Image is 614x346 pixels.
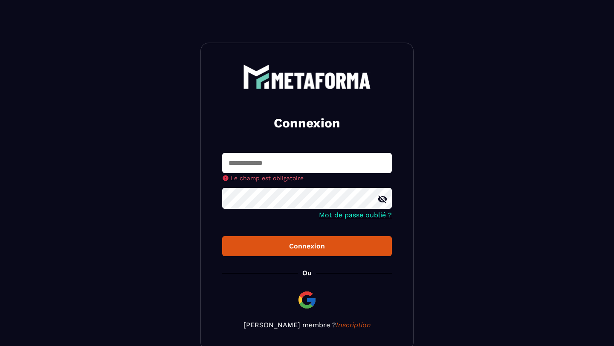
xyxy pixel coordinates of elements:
[302,269,312,277] p: Ou
[229,242,385,250] div: Connexion
[297,290,317,310] img: google
[243,64,371,89] img: logo
[231,175,304,182] span: Le champ est obligatoire
[222,321,392,329] p: [PERSON_NAME] membre ?
[232,115,382,132] h2: Connexion
[336,321,371,329] a: Inscription
[222,236,392,256] button: Connexion
[319,211,392,219] a: Mot de passe oublié ?
[222,64,392,89] a: logo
